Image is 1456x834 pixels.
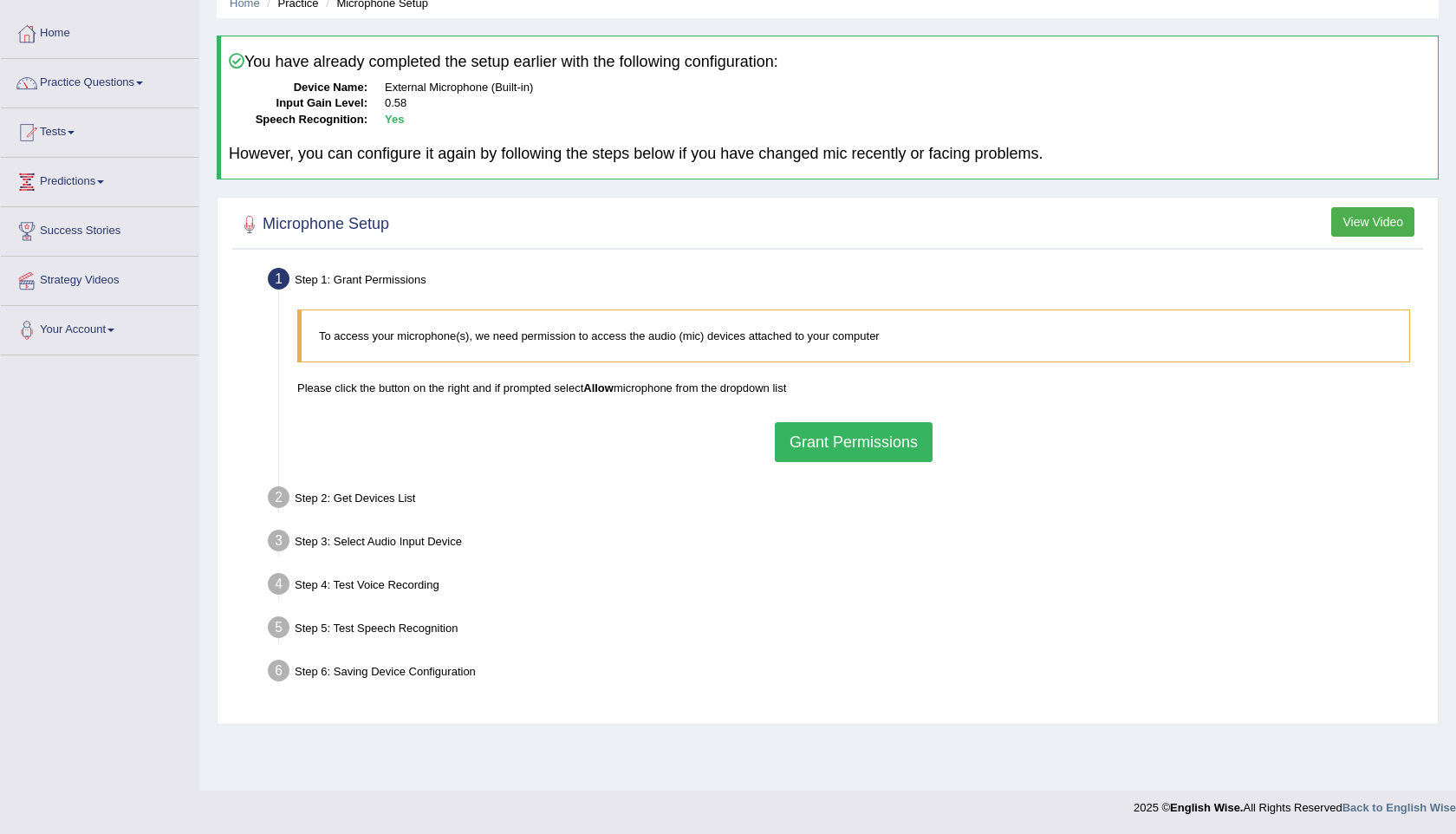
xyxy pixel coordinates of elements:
a: Home [1,10,198,53]
a: Practice Questions [1,59,198,102]
b: Yes [385,113,404,126]
a: Predictions [1,158,198,201]
div: Step 4: Test Voice Recording [260,568,1430,606]
b: Allow [583,381,614,394]
div: Step 6: Saving Device Configuration [260,655,1430,693]
h4: However, you can configure it again by following the steps below if you have changed mic recently... [229,146,1430,163]
strong: English Wise. [1170,801,1243,814]
p: Please click the button on the right and if prompted select microphone from the dropdown list [297,380,1410,396]
div: Step 5: Test Speech Recognition [260,611,1430,649]
a: Back to English Wise [1342,801,1456,814]
dt: Speech Recognition: [229,112,367,128]
a: Tests [1,108,198,152]
div: 2025 © All Rights Reserved [1134,791,1456,816]
a: Strategy Videos [1,257,198,300]
div: Step 2: Get Devices List [260,481,1430,519]
h4: You have already completed the setup earlier with the following configuration: [229,53,1430,71]
button: Grant Permissions [775,422,933,462]
p: To access your microphone(s), we need permission to access the audio (mic) devices attached to yo... [319,328,1392,344]
a: Your Account [1,306,198,349]
h2: Microphone Setup [237,212,389,238]
button: View Video [1331,207,1414,237]
div: Step 3: Select Audio Input Device [260,525,1430,563]
a: Success Stories [1,207,198,251]
dt: Input Gain Level: [229,95,367,112]
div: Step 1: Grant Permissions [260,263,1430,301]
dd: 0.58 [385,95,1430,112]
dd: External Microphone (Built-in) [385,80,1430,96]
dt: Device Name: [229,80,367,96]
